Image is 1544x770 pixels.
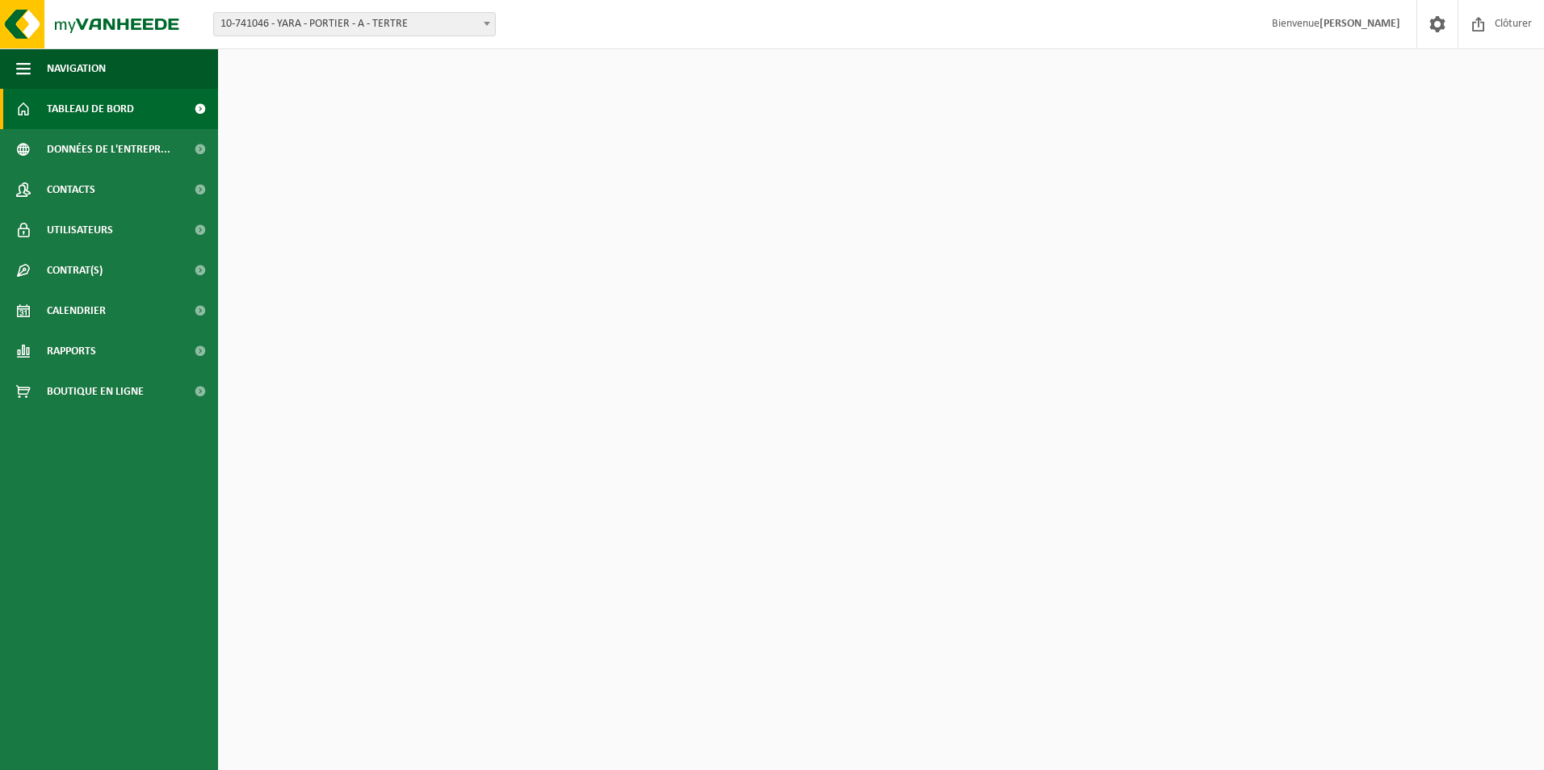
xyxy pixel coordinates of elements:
span: Contrat(s) [47,250,103,291]
span: Utilisateurs [47,210,113,250]
span: 10-741046 - YARA - PORTIER - A - TERTRE [214,13,495,36]
span: Navigation [47,48,106,89]
span: Calendrier [47,291,106,331]
span: 10-741046 - YARA - PORTIER - A - TERTRE [213,12,496,36]
strong: [PERSON_NAME] [1320,18,1400,30]
span: Données de l'entrepr... [47,129,170,169]
span: Boutique en ligne [47,371,144,412]
span: Rapports [47,331,96,371]
span: Tableau de bord [47,89,134,129]
span: Contacts [47,169,95,210]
